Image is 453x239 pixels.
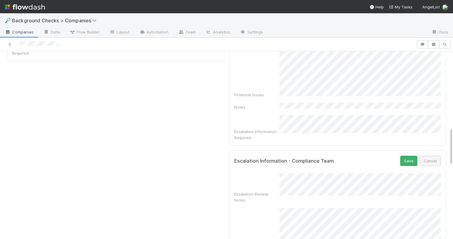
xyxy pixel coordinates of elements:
button: Cancel [420,156,441,166]
a: Data [39,28,65,37]
span: Background Checks > Companies [12,18,100,24]
img: avatar_c545aa83-7101-4841-8775-afeaaa9cc762.png [442,4,448,10]
button: Save [400,156,417,166]
div: Escalation Review Notes [234,191,279,203]
a: My Tasks [389,4,413,10]
a: Automation [134,28,173,37]
a: Team [173,28,201,37]
img: logo-inverted-e16ddd16eac7371096b0.svg [5,2,45,12]
span: My Tasks [389,5,413,9]
span: AngelList [422,5,440,9]
a: Analytics [201,28,235,37]
div: Help [369,4,384,10]
a: Flow Builder [65,28,104,37]
div: Potential Issues [234,92,279,98]
div: Escalation Information Required [234,129,279,141]
a: Settings [235,28,268,37]
span: Companies [5,29,34,35]
a: Docs [427,28,453,37]
span: 🔎 [5,18,11,23]
a: Layout [105,28,135,37]
div: Notes [234,104,279,110]
span: Flow Builder [69,29,100,35]
h5: Escalation Information - Compliance Team [234,158,334,164]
